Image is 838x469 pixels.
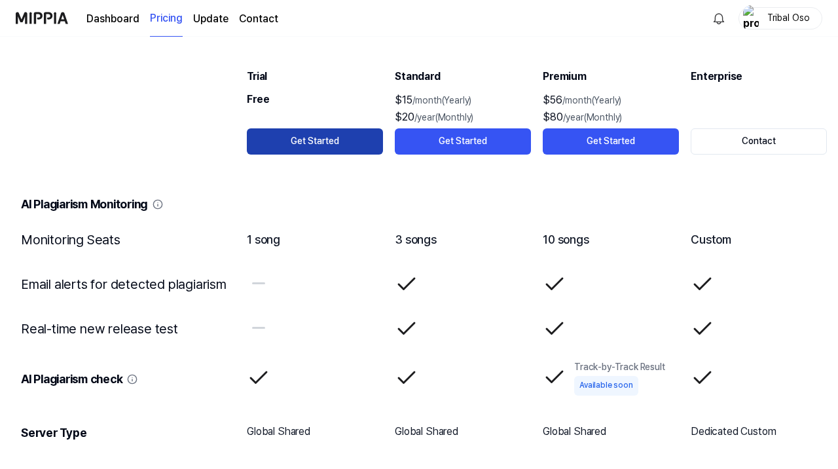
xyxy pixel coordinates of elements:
[247,92,383,128] div: Free
[247,128,383,155] button: Get Started
[86,11,139,27] a: Dashboard
[395,92,531,109] div: $15
[543,92,679,109] div: $56
[691,68,827,85] div: Enterprise
[21,367,235,392] div: AI Plagiarism check
[21,421,235,445] div: Server Type
[543,68,679,85] div: Premium
[239,11,278,27] a: Contact
[10,217,236,262] td: Monitoring Seats
[247,68,383,85] div: Trial
[193,11,228,27] a: Update
[562,95,622,105] span: /month(Yearly)
[691,134,827,147] a: Contact
[542,217,680,262] td: 10 songs
[711,10,727,26] img: 알림
[543,128,679,155] button: Get Started
[395,68,531,85] div: Standard
[574,359,665,376] div: Track-by-Track Result
[763,10,814,25] div: Tribal Oso
[412,95,472,105] span: /month(Yearly)
[394,405,532,459] td: Global Shared
[394,217,532,262] td: 3 songs
[10,307,236,351] td: Real-time new release test
[150,1,183,37] a: Pricing
[246,217,384,262] td: 1 song
[395,128,531,155] button: Get Started
[246,405,384,459] td: Global Shared
[690,405,828,459] td: Dedicated Custom
[414,112,474,122] span: /year(Monthly)
[743,5,759,31] img: profile
[574,376,638,396] div: Available soon
[691,128,827,155] button: Contact
[543,109,679,126] div: $80
[542,405,680,459] td: Global Shared
[563,112,623,122] span: /year(Monthly)
[738,7,822,29] button: profileTribal Oso
[10,262,236,307] td: Email alerts for detected plagiarism
[21,192,827,217] div: AI Plagiarism Monitoring
[690,217,828,262] td: Custom
[395,109,531,126] div: $20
